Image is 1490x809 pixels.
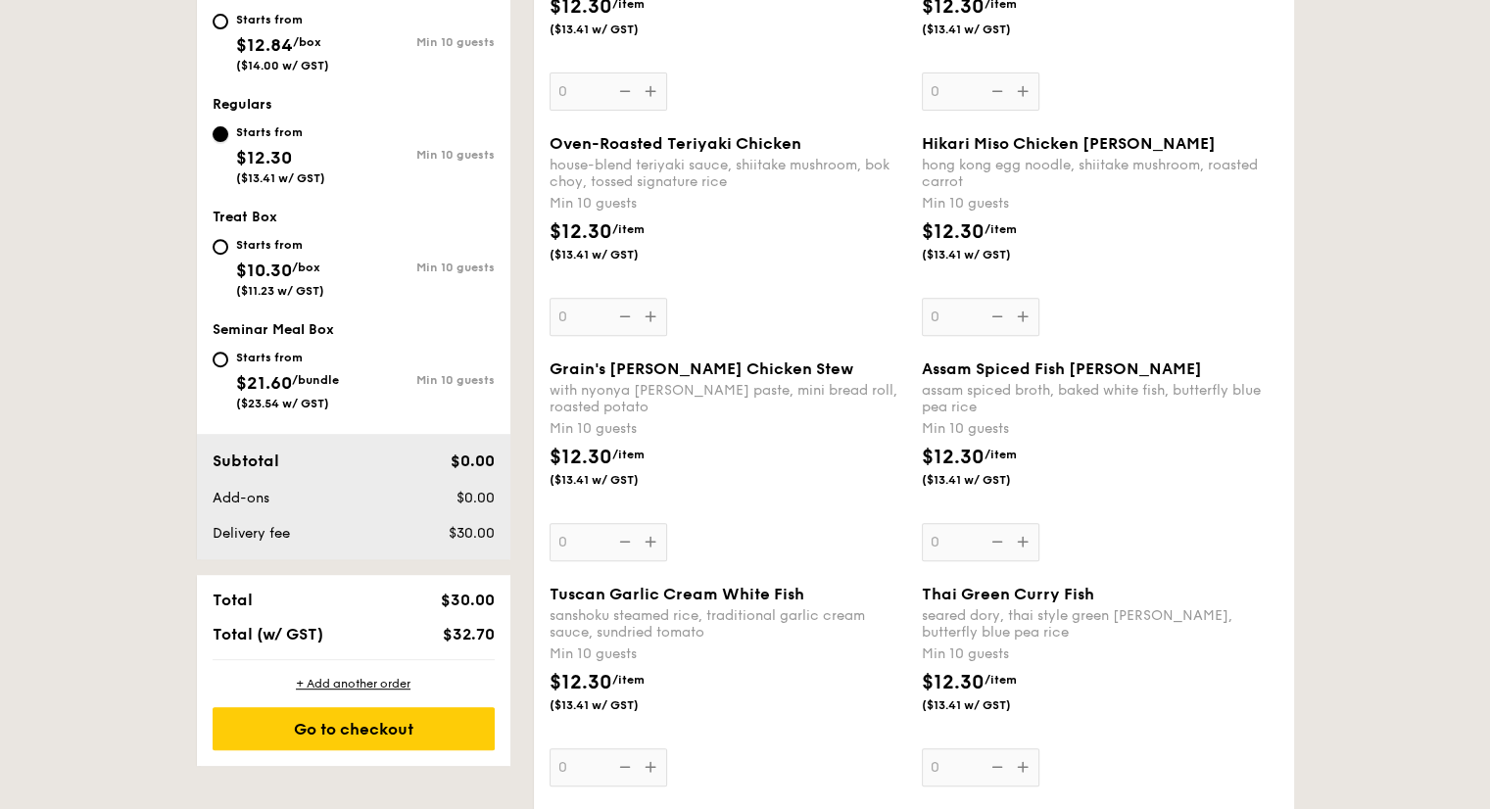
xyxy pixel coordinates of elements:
div: with nyonya [PERSON_NAME] paste, mini bread roll, roasted potato [550,382,906,415]
div: Starts from [236,12,329,27]
span: $12.30 [550,671,612,694]
span: Thai Green Curry Fish [922,585,1094,603]
div: house-blend teriyaki sauce, shiitake mushroom, bok choy, tossed signature rice [550,157,906,190]
span: Total (w/ GST) [213,625,323,643]
span: ($13.41 w/ GST) [550,472,683,488]
span: Oven-Roasted Teriyaki Chicken [550,134,801,153]
input: Starts from$10.30/box($11.23 w/ GST)Min 10 guests [213,239,228,255]
span: $32.70 [442,625,494,643]
span: ($13.41 w/ GST) [550,697,683,713]
span: $12.30 [922,220,985,244]
span: Hikari Miso Chicken [PERSON_NAME] [922,134,1216,153]
div: Min 10 guests [922,419,1278,439]
span: /box [292,261,320,274]
div: Min 10 guests [354,261,495,274]
span: $12.30 [922,446,985,469]
span: $0.00 [456,490,494,506]
span: Seminar Meal Box [213,321,334,338]
span: /item [985,222,1017,236]
span: ($14.00 w/ GST) [236,59,329,72]
div: Min 10 guests [922,644,1278,664]
span: $21.60 [236,372,292,394]
input: Starts from$12.84/box($14.00 w/ GST)Min 10 guests [213,14,228,29]
span: $10.30 [236,260,292,281]
div: Min 10 guests [354,35,495,49]
div: Min 10 guests [922,194,1278,214]
span: $12.30 [550,220,612,244]
span: ($13.41 w/ GST) [922,22,1055,37]
span: /box [293,35,321,49]
div: seared dory, thai style green [PERSON_NAME], butterfly blue pea rice [922,607,1278,641]
span: $12.30 [550,446,612,469]
input: Starts from$21.60/bundle($23.54 w/ GST)Min 10 guests [213,352,228,367]
span: ($23.54 w/ GST) [236,397,329,410]
span: /bundle [292,373,339,387]
div: sanshoku steamed rice, traditional garlic cream sauce, sundried tomato [550,607,906,641]
span: ($13.41 w/ GST) [922,697,1055,713]
div: Min 10 guests [354,373,495,387]
span: Add-ons [213,490,269,506]
div: + Add another order [213,676,495,691]
span: $30.00 [440,591,494,609]
span: Assam Spiced Fish [PERSON_NAME] [922,359,1202,378]
div: Min 10 guests [550,644,906,664]
span: /item [985,448,1017,461]
span: $12.30 [922,671,985,694]
span: $30.00 [448,525,494,542]
span: ($13.41 w/ GST) [922,472,1055,488]
span: $12.30 [236,147,292,168]
span: ($13.41 w/ GST) [922,247,1055,262]
span: Grain's [PERSON_NAME] Chicken Stew [550,359,853,378]
span: Treat Box [213,209,277,225]
span: $0.00 [450,452,494,470]
input: Starts from$12.30($13.41 w/ GST)Min 10 guests [213,126,228,142]
div: Starts from [236,124,325,140]
div: hong kong egg noodle, shiitake mushroom, roasted carrot [922,157,1278,190]
div: assam spiced broth, baked white fish, butterfly blue pea rice [922,382,1278,415]
div: Go to checkout [213,707,495,750]
span: ($13.41 w/ GST) [550,22,683,37]
span: Tuscan Garlic Cream White Fish [550,585,804,603]
span: $12.84 [236,34,293,56]
span: Regulars [213,96,272,113]
span: Delivery fee [213,525,290,542]
span: ($13.41 w/ GST) [236,171,325,185]
span: Total [213,591,253,609]
div: Min 10 guests [550,419,906,439]
span: /item [612,673,645,687]
span: Subtotal [213,452,279,470]
span: /item [612,222,645,236]
span: ($11.23 w/ GST) [236,284,324,298]
div: Starts from [236,350,339,365]
div: Starts from [236,237,324,253]
span: /item [612,448,645,461]
span: ($13.41 w/ GST) [550,247,683,262]
span: /item [985,673,1017,687]
div: Min 10 guests [354,148,495,162]
div: Min 10 guests [550,194,906,214]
